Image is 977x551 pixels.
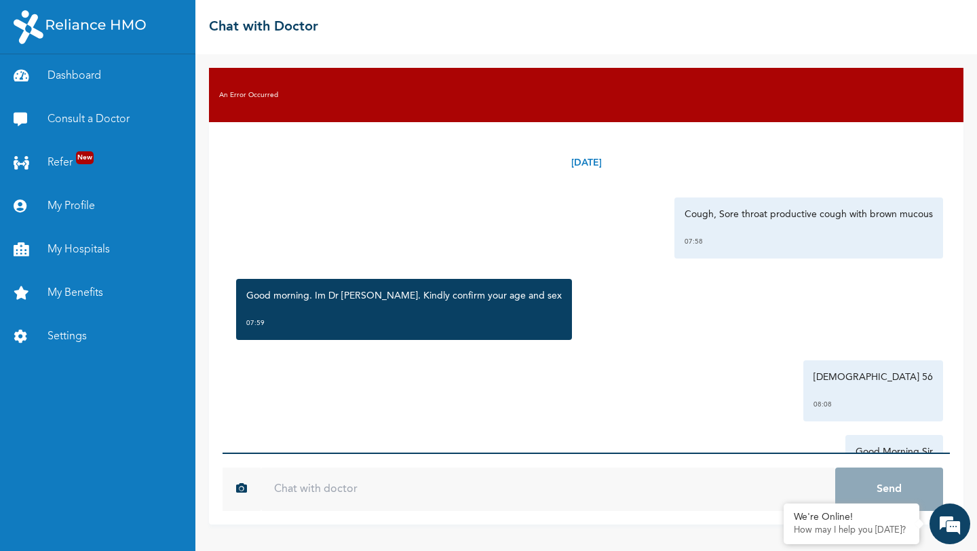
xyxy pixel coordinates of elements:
p: [DEMOGRAPHIC_DATA] 56 [813,370,933,384]
div: 07:58 [685,235,933,248]
p: Good Morning Sir [856,445,933,459]
h3: An Error Occurred [219,90,278,100]
p: How may I help you today? [794,525,909,536]
div: 08:08 [813,398,933,411]
div: 07:59 [246,316,562,330]
p: Cough, Sore throat productive cough with brown mucous [685,208,933,221]
div: We're Online! [794,512,909,523]
h2: Chat with Doctor [209,17,318,37]
span: New [76,151,94,164]
img: RelianceHMO's Logo [14,10,146,44]
p: [DATE] [571,156,602,170]
button: Send [835,468,943,511]
p: Good morning. Im Dr [PERSON_NAME]. Kindly confirm your age and sex [246,289,562,303]
input: Chat with doctor [261,468,835,511]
